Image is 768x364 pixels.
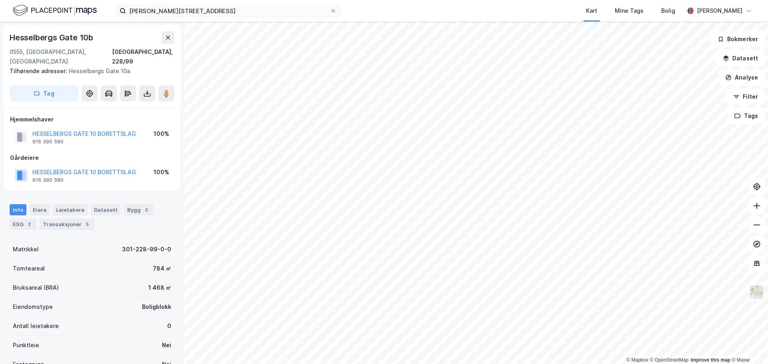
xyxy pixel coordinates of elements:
a: Improve this map [691,357,730,363]
iframe: Chat Widget [728,326,768,364]
div: 3 [142,206,150,214]
div: Leietakere [53,204,88,215]
input: Søk på adresse, matrikkel, gårdeiere, leietakere eller personer [126,5,330,17]
button: Analyse [718,70,765,86]
div: 100% [154,167,169,177]
div: Bolig [661,6,675,16]
div: Info [10,204,26,215]
div: 0555, [GEOGRAPHIC_DATA], [GEOGRAPHIC_DATA] [10,47,112,66]
div: 100% [154,129,169,139]
span: Tilhørende adresser: [10,68,69,74]
div: Transaksjoner [40,219,94,230]
div: Hesselbergs Gate 10a [10,66,168,76]
div: Datasett [91,204,121,215]
div: Mine Tags [615,6,644,16]
div: 0 [167,321,171,331]
div: Boligblokk [142,302,171,312]
div: [GEOGRAPHIC_DATA], 228/99 [112,47,174,66]
a: Mapbox [626,357,648,363]
div: Kart [586,6,597,16]
div: 301-228-99-0-0 [122,245,171,254]
div: Hesselbergs Gate 10b [10,31,95,44]
div: 5 [83,220,91,228]
div: Eiere [30,204,50,215]
div: Hjemmelshaver [10,115,174,124]
div: ESG [10,219,36,230]
button: Bokmerker [711,31,765,47]
button: Filter [726,89,765,105]
button: Tag [10,86,78,101]
div: Eiendomstype [13,302,53,312]
div: Kontrollprogram for chat [728,326,768,364]
img: logo.f888ab2527a4732fd821a326f86c7f29.svg [13,4,97,18]
div: 2 [25,220,33,228]
a: OpenStreetMap [650,357,689,363]
div: 784 ㎡ [153,264,171,273]
button: Tags [728,108,765,124]
div: [PERSON_NAME] [697,6,742,16]
div: Bygg [124,204,154,215]
div: 916 390 580 [32,177,64,183]
div: Nei [162,340,171,350]
div: Matrikkel [13,245,39,254]
div: Antall leietakere [13,321,59,331]
div: Bruksareal (BRA) [13,283,59,292]
div: Tomteareal [13,264,45,273]
div: 916 390 580 [32,139,64,145]
button: Datasett [716,50,765,66]
img: Z [749,284,764,300]
div: Gårdeiere [10,153,174,163]
div: 1 468 ㎡ [148,283,171,292]
div: Punktleie [13,340,39,350]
